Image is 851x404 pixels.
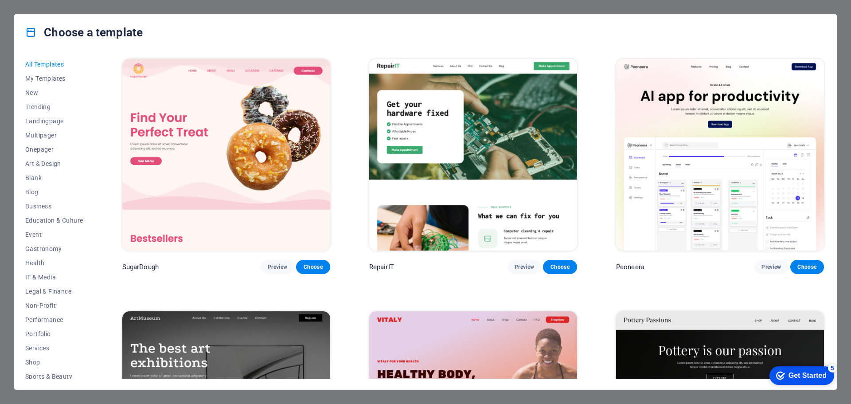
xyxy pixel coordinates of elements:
span: Blog [25,188,83,196]
button: Portfolio [25,327,83,341]
button: Choose [543,260,577,274]
span: Landingpage [25,118,83,125]
button: Event [25,227,83,242]
img: Peoneera [616,59,824,251]
button: Services [25,341,83,355]
button: New [25,86,83,100]
span: Gastronomy [25,245,83,252]
img: RepairIT [369,59,577,251]
button: IT & Media [25,270,83,284]
div: Get Started 5 items remaining, 0% complete [7,4,72,23]
button: Choose [790,260,824,274]
span: Choose [303,263,323,271]
span: Preview [268,263,287,271]
span: Shop [25,359,83,366]
span: Legal & Finance [25,288,83,295]
button: Gastronomy [25,242,83,256]
span: Onepager [25,146,83,153]
button: Legal & Finance [25,284,83,298]
span: Choose [797,263,817,271]
button: Preview [507,260,541,274]
button: Multipager [25,128,83,142]
p: RepairIT [369,263,394,271]
button: Non-Profit [25,298,83,313]
span: Preview [761,263,781,271]
h4: Choose a template [25,25,143,39]
p: Peoneera [616,263,644,271]
button: Education & Culture [25,213,83,227]
span: Multipager [25,132,83,139]
span: Non-Profit [25,302,83,309]
button: Health [25,256,83,270]
button: Shop [25,355,83,369]
button: Sports & Beauty [25,369,83,384]
span: New [25,89,83,96]
span: Blank [25,174,83,181]
span: IT & Media [25,274,83,281]
button: Choose [296,260,330,274]
button: Preview [754,260,788,274]
div: Get Started [26,10,64,18]
span: Sports & Beauty [25,373,83,380]
button: Blog [25,185,83,199]
span: Event [25,231,83,238]
button: My Templates [25,71,83,86]
button: Blank [25,171,83,185]
span: All Templates [25,61,83,68]
span: My Templates [25,75,83,82]
button: Preview [261,260,294,274]
span: Art & Design [25,160,83,167]
span: Services [25,345,83,352]
img: SugarDough [122,59,330,251]
span: Education & Culture [25,217,83,224]
span: Performance [25,316,83,323]
span: Preview [515,263,534,271]
button: Onepager [25,142,83,157]
button: Performance [25,313,83,327]
button: Art & Design [25,157,83,171]
span: Health [25,259,83,267]
button: All Templates [25,57,83,71]
span: Choose [550,263,570,271]
span: Trending [25,103,83,110]
span: Business [25,203,83,210]
button: Trending [25,100,83,114]
span: Portfolio [25,330,83,337]
p: SugarDough [122,263,159,271]
div: 5 [66,2,74,11]
button: Business [25,199,83,213]
button: Landingpage [25,114,83,128]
